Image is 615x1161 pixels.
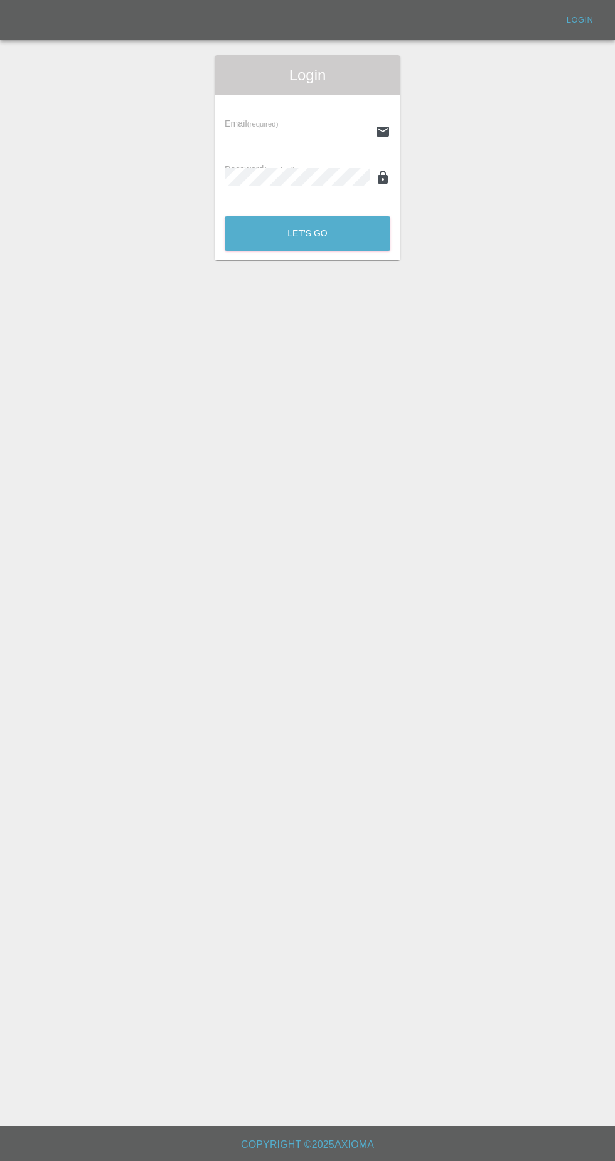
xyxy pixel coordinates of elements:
span: Login [225,65,390,85]
a: Login [560,11,600,30]
span: Email [225,118,278,129]
small: (required) [264,166,296,174]
button: Let's Go [225,216,390,251]
small: (required) [247,120,279,128]
span: Password [225,164,295,174]
h6: Copyright © 2025 Axioma [10,1136,605,1153]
